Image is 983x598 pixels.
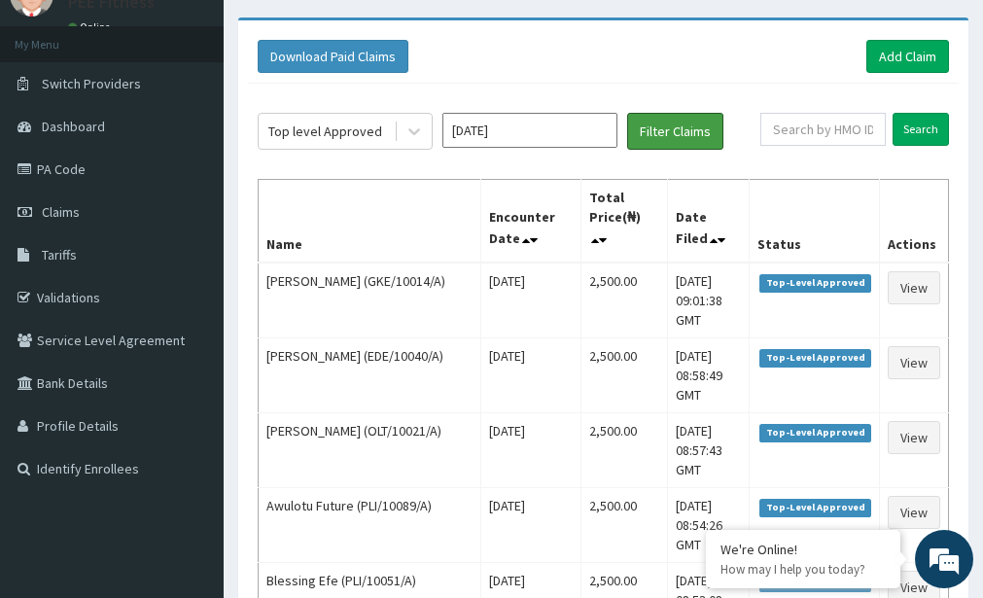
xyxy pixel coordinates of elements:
[720,561,886,578] p: How may I help you today?
[581,488,668,563] td: 2,500.00
[442,113,617,148] input: Select Month and Year
[259,180,481,264] th: Name
[668,263,750,338] td: [DATE] 09:01:38 GMT
[581,180,668,264] th: Total Price(₦)
[481,413,581,488] td: [DATE]
[888,271,940,304] a: View
[481,263,581,338] td: [DATE]
[259,263,481,338] td: [PERSON_NAME] (GKE/10014/A)
[36,97,79,146] img: d_794563401_company_1708531726252_794563401
[258,40,408,73] button: Download Paid Claims
[319,10,366,56] div: Minimize live chat window
[10,395,370,463] textarea: Type your message and hit 'Enter'
[581,413,668,488] td: 2,500.00
[866,40,949,73] a: Add Claim
[42,118,105,135] span: Dashboard
[759,499,871,516] span: Top-Level Approved
[759,274,871,292] span: Top-Level Approved
[481,488,581,563] td: [DATE]
[879,180,948,264] th: Actions
[893,113,949,146] input: Search
[42,203,80,221] span: Claims
[113,177,268,373] span: We're online!
[101,109,327,134] div: Chat with us now
[720,541,886,558] div: We're Online!
[259,488,481,563] td: Awulotu Future (PLI/10089/A)
[481,180,581,264] th: Encounter Date
[42,75,141,92] span: Switch Providers
[581,263,668,338] td: 2,500.00
[668,338,750,413] td: [DATE] 08:58:49 GMT
[750,180,880,264] th: Status
[481,338,581,413] td: [DATE]
[760,113,886,146] input: Search by HMO ID
[759,424,871,441] span: Top-Level Approved
[759,349,871,367] span: Top-Level Approved
[888,346,940,379] a: View
[627,113,723,150] button: Filter Claims
[888,421,940,454] a: View
[259,413,481,488] td: [PERSON_NAME] (OLT/10021/A)
[268,122,382,141] div: Top level Approved
[42,246,77,264] span: Tariffs
[888,496,940,529] a: View
[581,338,668,413] td: 2,500.00
[259,338,481,413] td: [PERSON_NAME] (EDE/10040/A)
[668,413,750,488] td: [DATE] 08:57:43 GMT
[68,20,115,34] a: Online
[668,180,750,264] th: Date Filed
[668,488,750,563] td: [DATE] 08:54:26 GMT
